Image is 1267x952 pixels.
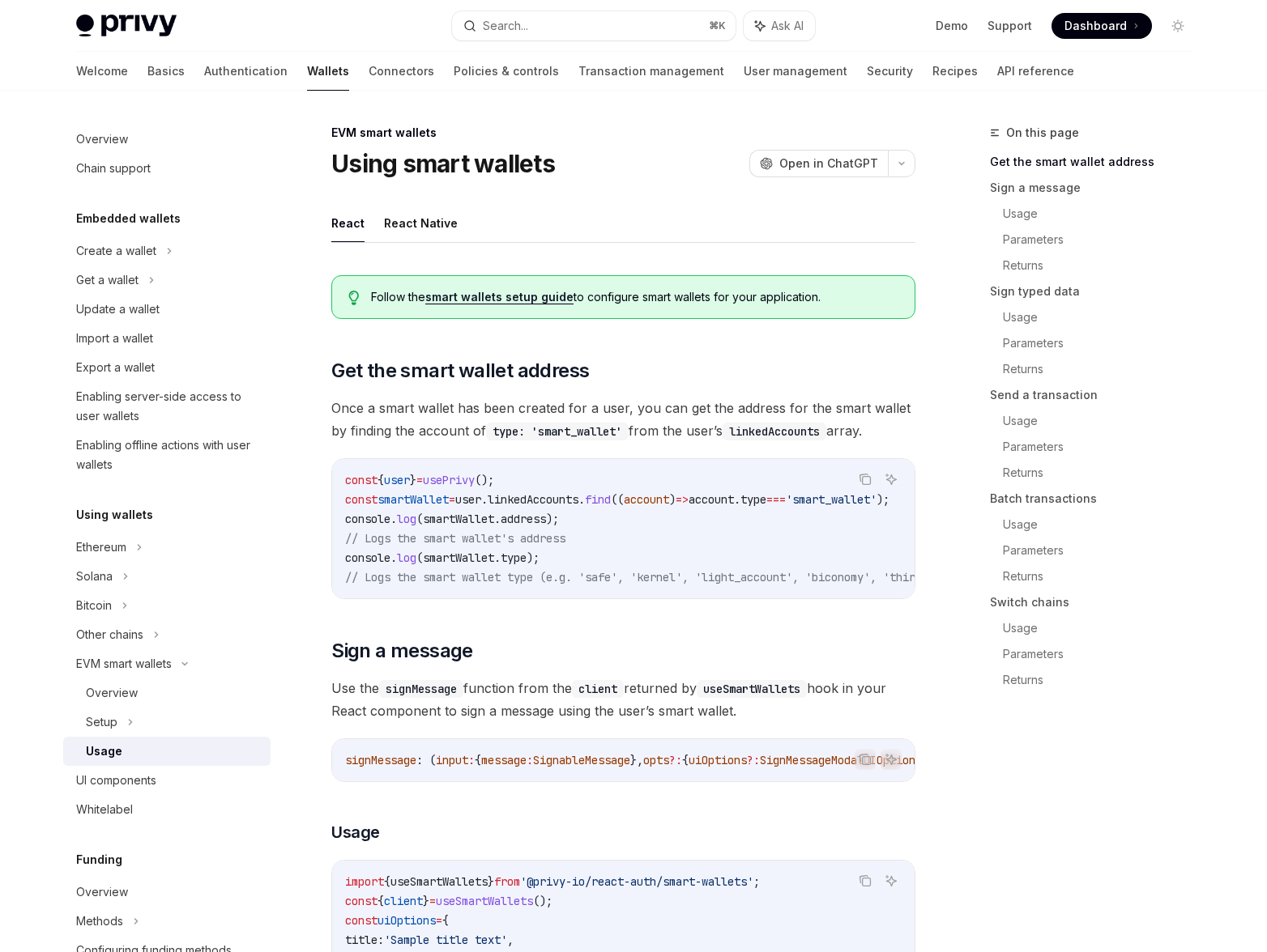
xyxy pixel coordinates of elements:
span: ; [753,874,760,889]
span: }, [630,753,643,767]
div: Usage [86,742,122,761]
a: Demo [936,18,968,34]
a: Parameters [1003,227,1204,253]
span: Usage [331,821,380,844]
span: Once a smart wallet has been created for a user, you can get the address for the smart wallet by ... [331,397,915,442]
a: Whitelabel [63,795,271,824]
span: ( [416,550,423,565]
a: Enabling offline actions with user wallets [63,431,271,479]
a: API reference [997,52,1074,91]
span: type [501,550,527,565]
span: uiOptions [378,913,436,928]
span: smartWallet [423,512,494,526]
div: EVM smart wallets [331,125,915,141]
button: Search...⌘K [452,11,736,40]
span: Use the function from the returned by hook in your React component to sign a message using the us... [331,677,915,722]
span: ( [416,512,423,526]
span: SignableMessage [533,753,630,767]
div: Update a wallet [76,300,160,319]
code: linkedAccounts [723,423,826,440]
span: console [345,550,390,565]
div: Solana [76,567,113,586]
h5: Embedded wallets [76,209,181,228]
span: useSmartWallets [390,874,488,889]
h5: Funding [76,850,122,869]
span: { [682,753,689,767]
a: Returns [1003,667,1204,693]
a: Enabling server-side access to user wallets [63,382,271,431]
button: Copy the contents from the code block [855,749,876,770]
a: Chain support [63,154,271,183]
div: UI components [76,771,156,790]
a: Batch transactions [990,486,1204,512]
span: account [624,492,669,507]
span: usePrivy [423,473,475,487]
span: (); [533,894,552,908]
button: Ask AI [881,749,902,770]
a: Get the smart wallet address [990,149,1204,175]
h5: Using wallets [76,505,153,525]
span: => [676,492,689,507]
span: message [481,753,527,767]
span: const [345,913,378,928]
span: from [494,874,520,889]
span: smartWallet [378,492,449,507]
span: ?: [747,753,760,767]
a: User management [744,52,847,91]
span: client [384,894,423,908]
span: . [481,492,488,507]
span: { [475,753,481,767]
span: const [345,473,378,487]
code: client [572,680,624,698]
button: Copy the contents from the code block [855,469,876,490]
a: Parameters [1003,330,1204,356]
span: : ( [416,753,436,767]
span: import [345,874,384,889]
a: Update a wallet [63,295,271,324]
span: . [578,492,585,507]
div: Import a wallet [76,329,153,348]
a: Export a wallet [63,353,271,382]
span: : [468,753,475,767]
a: Security [867,52,913,91]
button: Open in ChatGPT [749,150,888,177]
button: Toggle dark mode [1165,13,1191,39]
a: UI components [63,766,271,795]
span: 'smart_wallet' [786,492,877,507]
a: Parameters [1003,538,1204,563]
span: find [585,492,611,507]
span: = [416,473,423,487]
a: Policies & controls [454,52,559,91]
a: Usage [1003,512,1204,538]
span: . [494,550,501,565]
div: Other chains [76,625,143,644]
span: SignMessageModalUIOptions [760,753,922,767]
span: . [734,492,740,507]
a: Overview [63,678,271,708]
span: On this page [1006,123,1079,142]
span: . [494,512,501,526]
span: const [345,894,378,908]
span: Get the smart wallet address [331,358,589,384]
a: Transaction management [578,52,724,91]
a: Wallets [307,52,349,91]
span: log [397,550,416,565]
span: (( [611,492,624,507]
span: opts [643,753,669,767]
button: Ask AI [744,11,815,40]
a: Parameters [1003,434,1204,460]
a: Welcome [76,52,128,91]
a: Usage [1003,201,1204,227]
span: } [410,473,416,487]
a: Recipes [932,52,978,91]
code: useSmartWallets [697,680,807,698]
code: type: 'smart_wallet' [486,423,629,440]
a: Sign typed data [990,278,1204,304]
a: Parameters [1003,641,1204,667]
span: ); [877,492,889,507]
span: } [488,874,494,889]
div: Enabling server-side access to user wallets [76,387,261,426]
a: Send a transaction [990,382,1204,408]
span: ?: [669,753,682,767]
div: EVM smart wallets [76,654,172,674]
